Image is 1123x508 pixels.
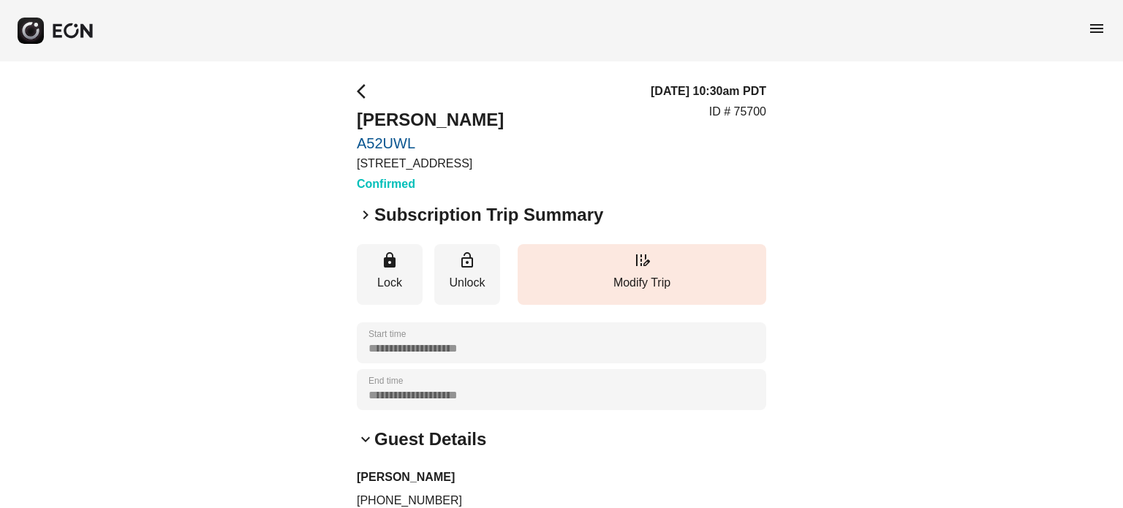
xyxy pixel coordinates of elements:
p: ID # 75700 [709,103,766,121]
h2: Subscription Trip Summary [374,203,603,227]
span: keyboard_arrow_down [357,431,374,448]
h3: [PERSON_NAME] [357,469,766,486]
p: Lock [364,274,415,292]
a: A52UWL [357,134,504,152]
p: Modify Trip [525,274,759,292]
h3: [DATE] 10:30am PDT [651,83,766,100]
span: lock_open [458,251,476,269]
h2: [PERSON_NAME] [357,108,504,132]
h3: Confirmed [357,175,504,193]
h2: Guest Details [374,428,486,451]
button: Modify Trip [518,244,766,305]
span: menu [1088,20,1105,37]
button: Unlock [434,244,500,305]
p: [STREET_ADDRESS] [357,155,504,173]
span: edit_road [633,251,651,269]
span: keyboard_arrow_right [357,206,374,224]
span: arrow_back_ios [357,83,374,100]
button: Lock [357,244,423,305]
p: Unlock [442,274,493,292]
span: lock [381,251,398,269]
